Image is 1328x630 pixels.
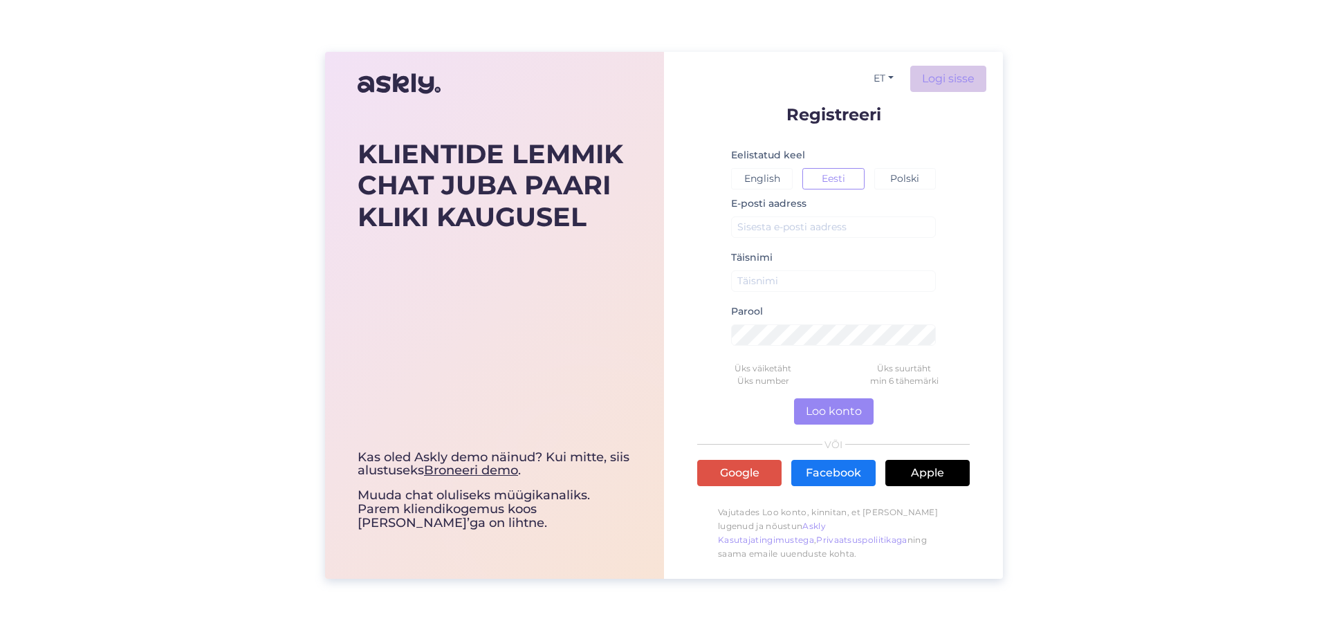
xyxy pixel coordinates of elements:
[731,270,936,292] input: Täisnimi
[358,67,441,100] img: Askly
[731,168,793,189] button: English
[358,138,631,233] div: KLIENTIDE LEMMIK CHAT JUBA PAARI KLIKI KAUGUSEL
[731,196,806,211] label: E-posti aadress
[424,463,518,478] a: Broneeri demo
[692,362,833,375] div: Üks väiketäht
[816,535,907,545] a: Privaatsuspoliitikaga
[718,521,826,545] a: Askly Kasutajatingimustega
[802,168,864,189] button: Eesti
[868,68,899,89] button: ET
[910,66,986,92] a: Logi sisse
[731,304,763,319] label: Parool
[697,106,970,123] p: Registreeri
[731,250,773,265] label: Täisnimi
[794,398,874,425] button: Loo konto
[358,451,631,479] div: Kas oled Askly demo näinud? Kui mitte, siis alustuseks .
[731,216,936,238] input: Sisesta e-posti aadress
[692,375,833,387] div: Üks number
[885,460,970,486] a: Apple
[731,148,805,163] label: Eelistatud keel
[697,499,970,568] p: Vajutades Loo konto, kinnitan, et [PERSON_NAME] lugenud ja nõustun , ning saama emaile uuenduste ...
[874,168,936,189] button: Polski
[833,375,975,387] div: min 6 tähemärki
[697,460,782,486] a: Google
[822,440,845,450] span: VÕI
[791,460,876,486] a: Facebook
[358,451,631,530] div: Muuda chat oluliseks müügikanaliks. Parem kliendikogemus koos [PERSON_NAME]’ga on lihtne.
[833,362,975,375] div: Üks suurtäht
